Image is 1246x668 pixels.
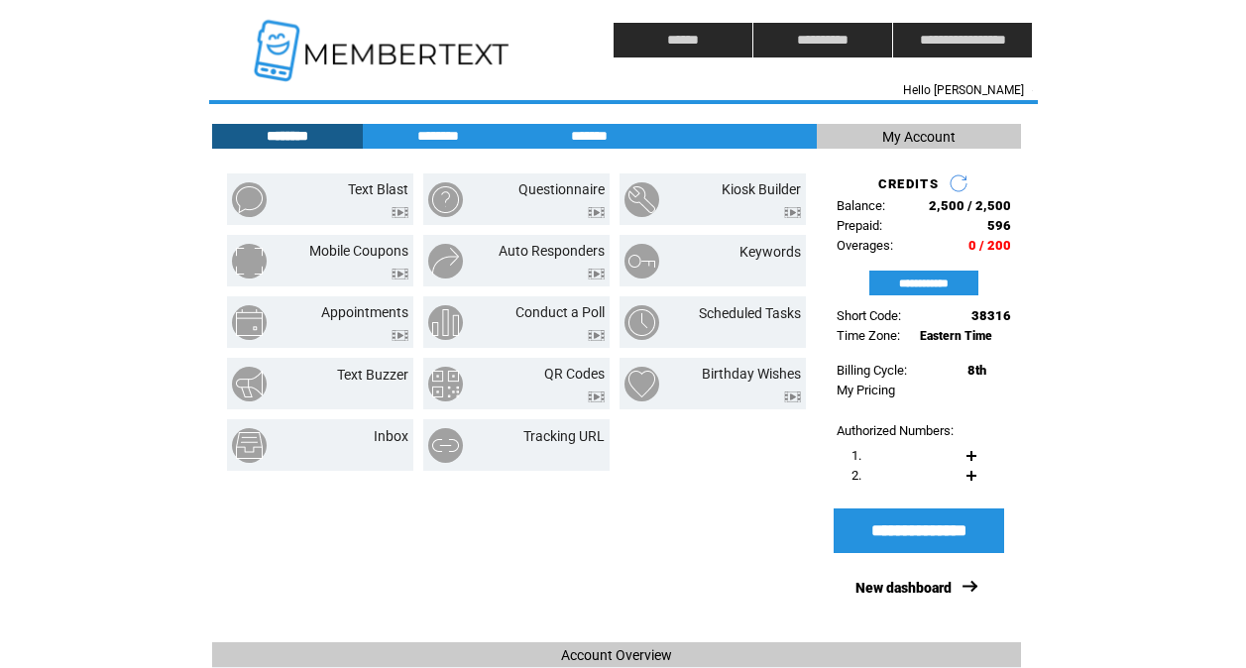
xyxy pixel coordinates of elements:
[971,308,1011,323] span: 38316
[588,330,605,341] img: video.png
[851,468,861,483] span: 2.
[428,182,463,217] img: questionnaire.png
[544,366,605,382] a: QR Codes
[920,329,992,343] span: Eastern Time
[515,304,605,320] a: Conduct a Poll
[232,182,267,217] img: text-blast.png
[699,305,801,321] a: Scheduled Tasks
[588,207,605,218] img: video.png
[348,181,408,197] a: Text Blast
[624,182,659,217] img: kiosk-builder.png
[309,243,408,259] a: Mobile Coupons
[337,367,408,383] a: Text Buzzer
[392,330,408,341] img: video.png
[855,580,952,596] a: New dashboard
[882,129,956,145] span: My Account
[232,305,267,340] img: appointments.png
[428,305,463,340] img: conduct-a-poll.png
[837,198,885,213] span: Balance:
[851,448,861,463] span: 1.
[837,363,907,378] span: Billing Cycle:
[837,238,893,253] span: Overages:
[878,176,939,191] span: CREDITS
[784,207,801,218] img: video.png
[392,207,408,218] img: video.png
[321,304,408,320] a: Appointments
[903,83,1024,97] span: Hello [PERSON_NAME]
[624,244,659,278] img: keywords.png
[967,363,986,378] span: 8th
[518,181,605,197] a: Questionnaire
[588,269,605,279] img: video.png
[739,244,801,260] a: Keywords
[561,647,672,663] span: Account Overview
[624,367,659,401] img: birthday-wishes.png
[428,428,463,463] img: tracking-url.png
[428,244,463,278] img: auto-responders.png
[837,383,895,397] a: My Pricing
[837,423,954,438] span: Authorized Numbers:
[232,244,267,278] img: mobile-coupons.png
[232,428,267,463] img: inbox.png
[624,305,659,340] img: scheduled-tasks.png
[987,218,1011,233] span: 596
[428,367,463,401] img: qr-codes.png
[392,269,408,279] img: video.png
[837,218,882,233] span: Prepaid:
[499,243,605,259] a: Auto Responders
[722,181,801,197] a: Kiosk Builder
[588,391,605,402] img: video.png
[374,428,408,444] a: Inbox
[702,366,801,382] a: Birthday Wishes
[837,308,901,323] span: Short Code:
[784,391,801,402] img: video.png
[837,328,900,343] span: Time Zone:
[523,428,605,444] a: Tracking URL
[929,198,1011,213] span: 2,500 / 2,500
[232,367,267,401] img: text-buzzer.png
[968,238,1011,253] span: 0 / 200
